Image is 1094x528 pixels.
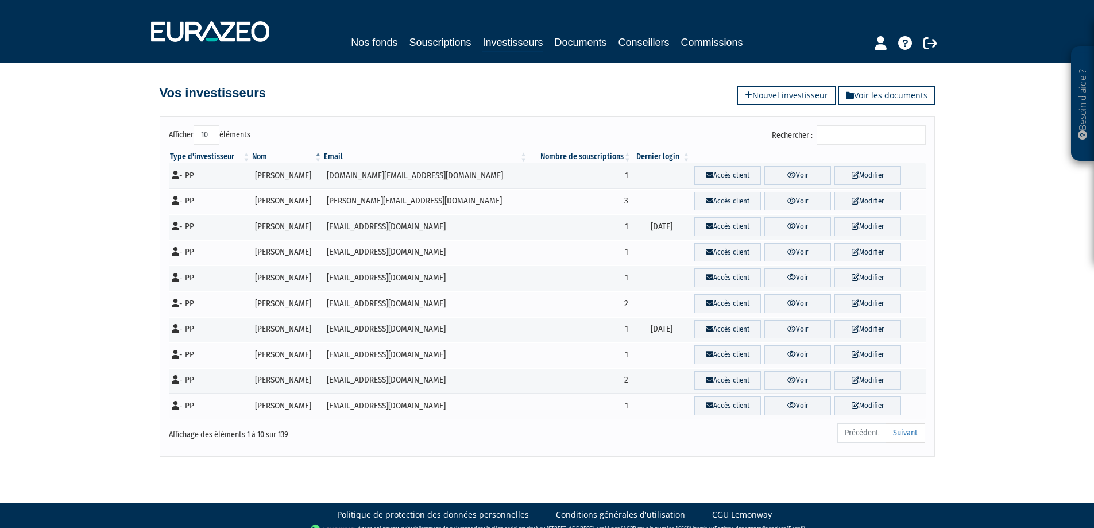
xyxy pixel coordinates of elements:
a: Voir [764,345,831,364]
th: &nbsp; [691,151,925,163]
a: Commissions [681,34,743,51]
td: [EMAIL_ADDRESS][DOMAIN_NAME] [323,368,528,394]
a: Accès client [694,371,761,390]
a: Accès client [694,243,761,262]
td: - PP [169,188,252,214]
a: Modifier [834,217,901,236]
td: 1 [528,317,632,342]
td: [PERSON_NAME] [251,163,323,188]
a: Voir [764,192,831,211]
td: - PP [169,214,252,240]
td: [EMAIL_ADDRESS][DOMAIN_NAME] [323,342,528,368]
a: Modifier [834,294,901,313]
a: Accès client [694,217,761,236]
a: Souscriptions [409,34,471,51]
a: Accès client [694,166,761,185]
a: Nouvel investisseur [737,86,836,105]
td: - PP [169,368,252,394]
td: [PERSON_NAME] [251,188,323,214]
th: Nom : activer pour trier la colonne par ordre d&eacute;croissant [251,151,323,163]
td: [PERSON_NAME] [251,265,323,291]
a: Accès client [694,345,761,364]
select: Afficheréléments [194,125,219,145]
th: Email : activer pour trier la colonne par ordre croissant [323,151,528,163]
td: 1 [528,342,632,368]
a: Voir [764,243,831,262]
a: Modifier [834,192,901,211]
a: Voir [764,320,831,339]
a: Modifier [834,345,901,364]
a: Modifier [834,166,901,185]
td: 1 [528,265,632,291]
a: Accès client [694,192,761,211]
a: Voir [764,371,831,390]
th: Dernier login : activer pour trier la colonne par ordre croissant [632,151,691,163]
td: [DATE] [632,317,691,342]
td: [EMAIL_ADDRESS][DOMAIN_NAME] [323,240,528,265]
td: 3 [528,188,632,214]
a: Accès client [694,294,761,313]
a: Accès client [694,396,761,415]
input: Rechercher : [817,125,926,145]
td: 1 [528,240,632,265]
label: Rechercher : [772,125,926,145]
td: - PP [169,393,252,419]
td: [PERSON_NAME] [251,342,323,368]
td: - PP [169,291,252,317]
a: Accès client [694,268,761,287]
td: [DOMAIN_NAME][EMAIL_ADDRESS][DOMAIN_NAME] [323,163,528,188]
a: Voir les documents [838,86,935,105]
a: Modifier [834,243,901,262]
td: [EMAIL_ADDRESS][DOMAIN_NAME] [323,393,528,419]
a: Politique de protection des données personnelles [337,509,529,521]
a: Modifier [834,320,901,339]
a: Conditions générales d'utilisation [556,509,685,521]
td: [EMAIL_ADDRESS][DOMAIN_NAME] [323,214,528,240]
a: Suivant [886,423,925,443]
th: Nombre de souscriptions : activer pour trier la colonne par ordre croissant [528,151,632,163]
td: 2 [528,368,632,394]
a: Documents [555,34,607,51]
td: [EMAIL_ADDRESS][DOMAIN_NAME] [323,291,528,317]
td: 1 [528,214,632,240]
th: Type d'investisseur : activer pour trier la colonne par ordre croissant [169,151,252,163]
a: Voir [764,294,831,313]
a: Accès client [694,320,761,339]
td: [PERSON_NAME] [251,393,323,419]
td: - PP [169,317,252,342]
td: [PERSON_NAME] [251,368,323,394]
a: Conseillers [618,34,670,51]
td: [PERSON_NAME] [251,240,323,265]
a: Investisseurs [482,34,543,52]
a: CGU Lemonway [712,509,772,521]
td: - PP [169,240,252,265]
td: 2 [528,291,632,317]
a: Modifier [834,396,901,415]
img: 1732889491-logotype_eurazeo_blanc_rvb.png [151,21,269,42]
td: - PP [169,265,252,291]
div: Affichage des éléments 1 à 10 sur 139 [169,422,474,441]
a: Voir [764,217,831,236]
a: Modifier [834,268,901,287]
td: - PP [169,342,252,368]
td: [EMAIL_ADDRESS][DOMAIN_NAME] [323,265,528,291]
td: [PERSON_NAME] [251,317,323,342]
a: Modifier [834,371,901,390]
td: - PP [169,163,252,188]
td: [EMAIL_ADDRESS][DOMAIN_NAME] [323,317,528,342]
a: Voir [764,166,831,185]
a: Voir [764,268,831,287]
h4: Vos investisseurs [160,86,266,100]
td: [DATE] [632,214,691,240]
a: Voir [764,396,831,415]
td: [PERSON_NAME] [251,214,323,240]
label: Afficher éléments [169,125,250,145]
p: Besoin d'aide ? [1076,52,1089,156]
td: [PERSON_NAME] [251,291,323,317]
td: 1 [528,163,632,188]
a: Nos fonds [351,34,397,51]
td: [PERSON_NAME][EMAIL_ADDRESS][DOMAIN_NAME] [323,188,528,214]
td: 1 [528,393,632,419]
